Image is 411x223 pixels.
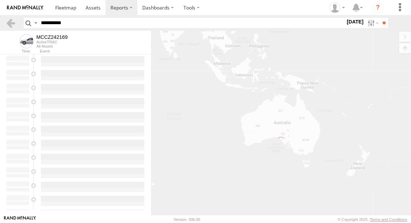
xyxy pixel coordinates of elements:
div: Version: 306.00 [174,217,200,222]
div: ActiveTRAC [36,40,68,44]
div: © Copyright 2025 - [338,217,407,222]
i: ? [372,2,383,13]
img: rand-logo.svg [7,5,43,10]
label: Search Query [33,18,38,28]
a: Terms and Conditions [370,217,407,222]
label: Search Filter Options [365,18,380,28]
a: Visit our Website [4,216,36,223]
div: Time [6,50,30,53]
div: Zulema McIntosch [327,2,347,13]
div: Event [40,50,151,53]
div: MCCZ242169 - View Asset History [36,34,68,40]
div: All Assets [36,44,68,48]
label: [DATE] [345,18,365,26]
a: Back to previous Page [6,18,16,28]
